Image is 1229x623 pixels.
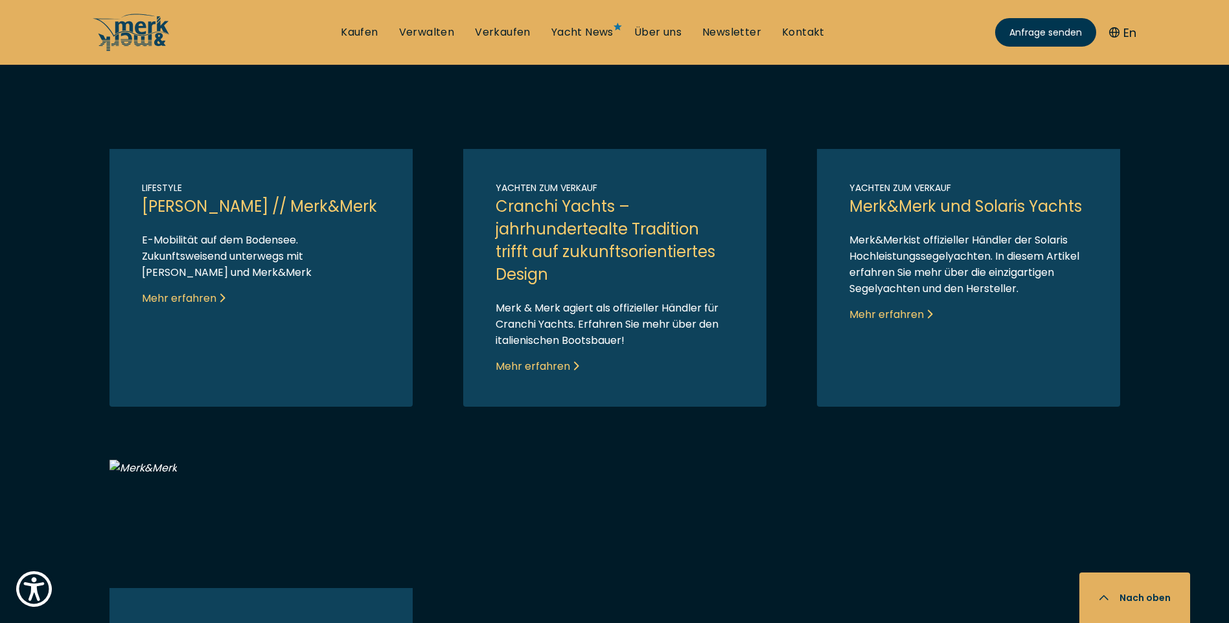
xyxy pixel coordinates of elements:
[634,25,682,40] a: Über uns
[1009,26,1082,40] span: Anfrage senden
[1109,24,1136,41] button: En
[551,25,614,40] a: Yacht News
[995,18,1096,47] a: Anfrage senden
[817,19,1120,407] a: Link to post
[463,19,766,407] a: Link to post
[782,25,825,40] a: Kontakt
[1079,572,1190,623] button: Nach oben
[109,19,413,407] a: Link to post
[341,25,378,40] a: Kaufen
[399,25,455,40] a: Verwalten
[13,568,55,610] button: Show Accessibility Preferences
[702,25,761,40] a: Newsletter
[475,25,531,40] a: Verkaufen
